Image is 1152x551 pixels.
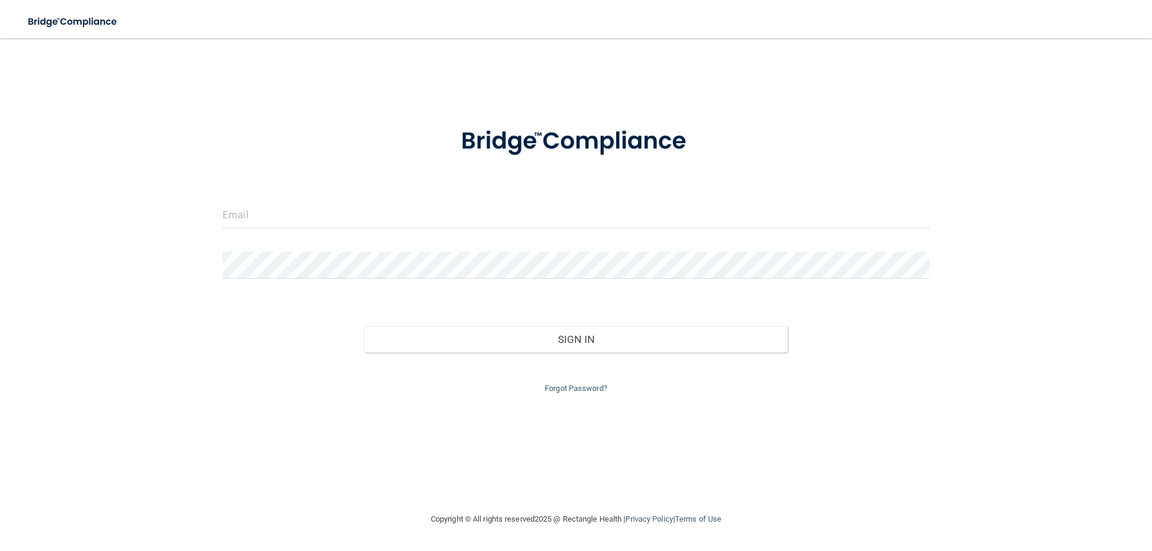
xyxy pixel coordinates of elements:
[357,500,795,538] div: Copyright © All rights reserved 2025 @ Rectangle Health | |
[625,514,673,523] a: Privacy Policy
[223,201,929,228] input: Email
[675,514,721,523] a: Terms of Use
[364,326,788,353] button: Sign In
[944,466,1138,514] iframe: Drift Widget Chat Controller
[545,384,607,393] a: Forgot Password?
[18,10,128,34] img: bridge_compliance_login_screen.278c3ca4.svg
[436,110,716,173] img: bridge_compliance_login_screen.278c3ca4.svg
